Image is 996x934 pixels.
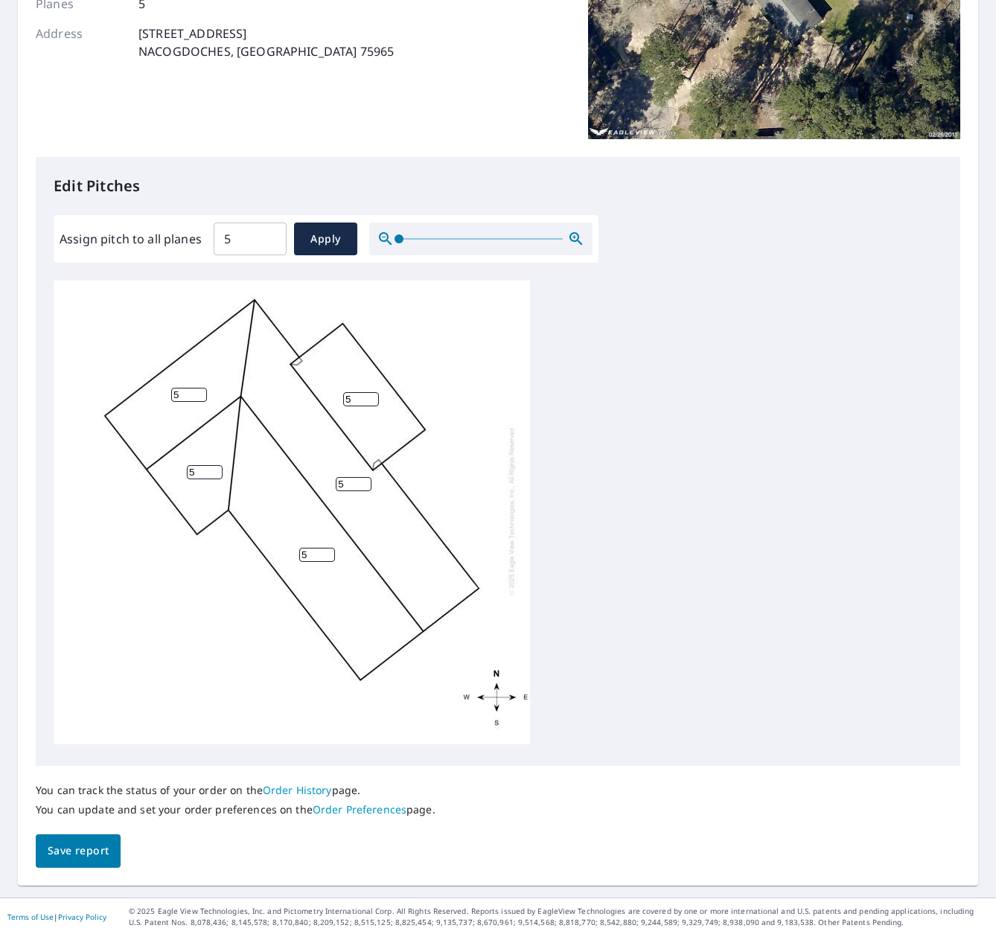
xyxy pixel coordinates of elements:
p: Address [36,25,125,60]
p: You can update and set your order preferences on the page. [36,803,435,816]
a: Order Preferences [313,802,406,816]
p: [STREET_ADDRESS] NACOGDOCHES, [GEOGRAPHIC_DATA] 75965 [138,25,394,60]
a: Privacy Policy [58,912,106,922]
button: Apply [294,223,357,255]
span: Save report [48,842,109,860]
button: Save report [36,834,121,868]
p: | [7,912,106,921]
span: Apply [306,230,345,249]
label: Assign pitch to all planes [60,230,202,248]
a: Order History [263,783,332,797]
p: © 2025 Eagle View Technologies, Inc. and Pictometry International Corp. All Rights Reserved. Repo... [129,906,989,928]
p: You can track the status of your order on the page. [36,784,435,797]
p: Edit Pitches [54,175,942,197]
input: 00.0 [214,218,287,260]
a: Terms of Use [7,912,54,922]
